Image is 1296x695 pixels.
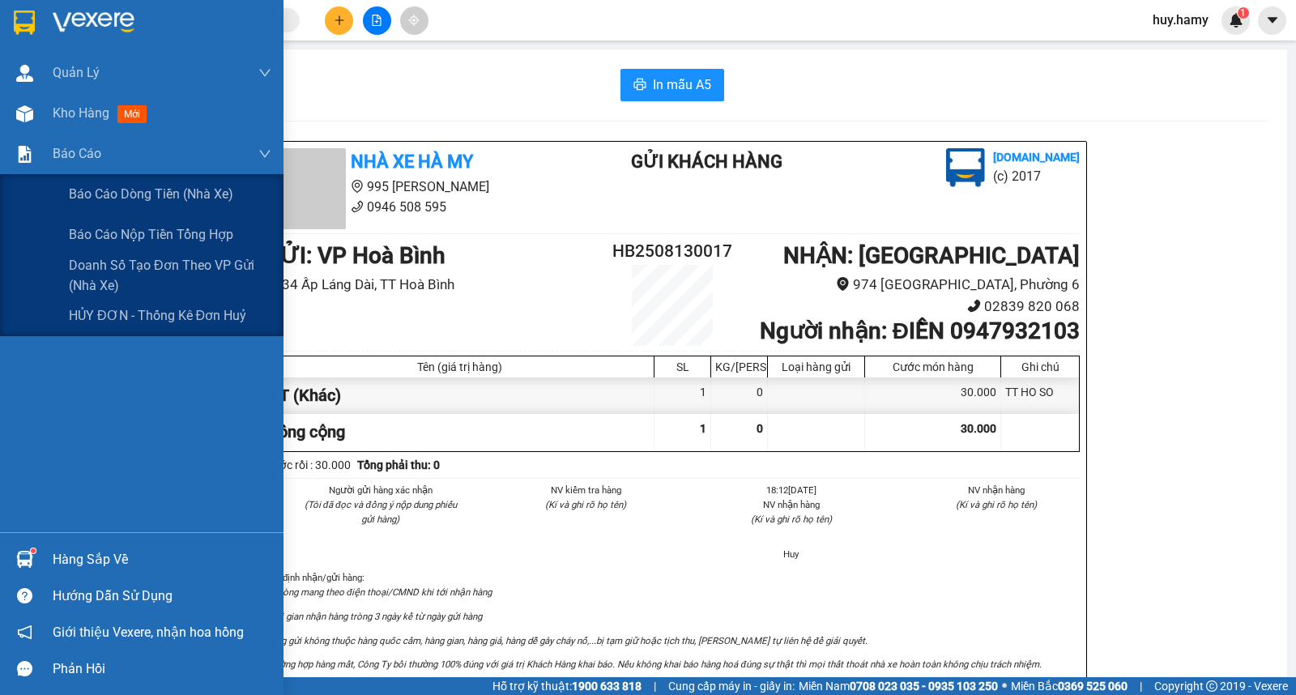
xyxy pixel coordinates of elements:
[265,274,604,296] li: 34 Ấp Láng Dài, TT Hoà Bình
[265,659,1042,670] i: Trường hợp hàng mất, Công Ty bồi thường 100% đúng với giá trị Khách Hàng khai báo. Nếu không khai...
[708,483,875,497] li: 18:12[DATE]
[408,15,420,26] span: aim
[14,11,35,35] img: logo-vxr
[1001,377,1079,414] div: TT HO SO
[265,586,492,598] i: Vui lòng mang theo điện thoại/CMND khi tới nhận hàng
[545,499,626,510] i: (Kí và ghi rõ họ tên)
[1206,680,1217,692] span: copyright
[325,6,353,35] button: plus
[1258,6,1286,35] button: caret-down
[1011,677,1128,695] span: Miền Bắc
[258,66,271,79] span: down
[270,422,345,441] span: Tổng cộng
[740,296,1080,318] li: 02839 820 068
[117,105,147,123] span: mới
[760,318,1080,344] b: Người nhận : ĐIỀN 0947932103
[631,151,782,172] b: Gửi khách hàng
[993,166,1080,186] li: (c) 2017
[708,547,875,561] li: Huy
[69,224,233,245] span: Báo cáo nộp tiền Tổng hợp
[53,143,101,164] span: Báo cáo
[16,105,33,122] img: warehouse-icon
[53,105,109,121] span: Kho hàng
[492,677,642,695] span: Hỗ trợ kỹ thuật:
[16,146,33,163] img: solution-icon
[17,625,32,640] span: notification
[740,274,1080,296] li: 974 [GEOGRAPHIC_DATA], Phường 6
[654,377,711,414] div: 1
[799,677,998,695] span: Miền Nam
[400,6,428,35] button: aim
[69,255,271,296] span: Doanh số tạo đơn theo VP gửi (nhà xe)
[357,458,440,471] b: Tổng phải thu: 0
[17,588,32,603] span: question-circle
[751,514,832,525] i: (Kí và ghi rõ họ tên)
[668,677,795,695] span: Cung cấp máy in - giấy in:
[633,78,646,93] span: printer
[772,360,860,373] div: Loại hàng gửi
[715,360,763,373] div: KG/[PERSON_NAME]
[1240,7,1246,19] span: 1
[351,180,364,193] span: environment
[53,657,271,681] div: Phản hồi
[53,548,271,572] div: Hàng sắp về
[53,622,244,642] span: Giới thiệu Vexere, nhận hoa hồng
[371,15,382,26] span: file-add
[266,377,654,414] div: TT (Khác)
[265,242,446,269] b: GỬI : VP Hoà Bình
[69,305,246,326] span: HỦY ĐƠN - Thống kê đơn huỷ
[1002,683,1007,689] span: ⚪️
[757,422,763,435] span: 0
[1058,680,1128,693] strong: 0369 525 060
[865,377,1001,414] div: 30.000
[1005,360,1075,373] div: Ghi chú
[946,148,985,187] img: logo.jpg
[31,548,36,553] sup: 1
[1265,13,1280,28] span: caret-down
[265,570,1080,695] div: Quy định nhận/gửi hàng :
[783,242,1080,269] b: NHẬN : [GEOGRAPHIC_DATA]
[270,360,650,373] div: Tên (giá trị hàng)
[351,200,364,213] span: phone
[1229,13,1243,28] img: icon-new-feature
[1140,10,1221,30] span: huy.hamy
[16,65,33,82] img: warehouse-icon
[604,238,740,265] h2: HB2508130017
[1140,677,1142,695] span: |
[53,584,271,608] div: Hướng dẫn sử dụng
[334,15,345,26] span: plus
[659,360,706,373] div: SL
[265,456,351,474] div: Cước rồi : 30.000
[1238,7,1249,19] sup: 1
[700,422,706,435] span: 1
[711,377,768,414] div: 0
[961,422,996,435] span: 30.000
[993,151,1080,164] b: [DOMAIN_NAME]
[69,184,233,204] span: Báo cáo dòng tiền (nhà xe)
[351,151,473,172] b: Nhà Xe Hà My
[53,62,100,83] span: Quản Lý
[363,6,391,35] button: file-add
[265,611,482,622] i: Thời gian nhận hàng tròng 3 ngày kể từ ngày gửi hàng
[297,483,464,497] li: Người gửi hàng xác nhận
[967,299,981,313] span: phone
[503,483,670,497] li: NV kiểm tra hàng
[16,551,33,568] img: warehouse-icon
[653,75,711,95] span: In mẫu A5
[620,69,724,101] button: printerIn mẫu A5
[265,177,566,197] li: 995 [PERSON_NAME]
[956,499,1037,510] i: (Kí và ghi rõ họ tên)
[869,360,996,373] div: Cước món hàng
[708,497,875,512] li: NV nhận hàng
[914,483,1081,497] li: NV nhận hàng
[572,680,642,693] strong: 1900 633 818
[836,277,850,291] span: environment
[17,661,32,676] span: message
[654,677,656,695] span: |
[265,635,868,646] i: Hàng gửi không thuộc hàng quốc cấm, hàng gian, hàng giả, hàng dễ gây cháy nổ,...bị tạm giữ hoặc t...
[850,680,998,693] strong: 0708 023 035 - 0935 103 250
[305,499,457,525] i: (Tôi đã đọc và đồng ý nộp dung phiếu gửi hàng)
[265,197,566,217] li: 0946 508 595
[258,147,271,160] span: down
